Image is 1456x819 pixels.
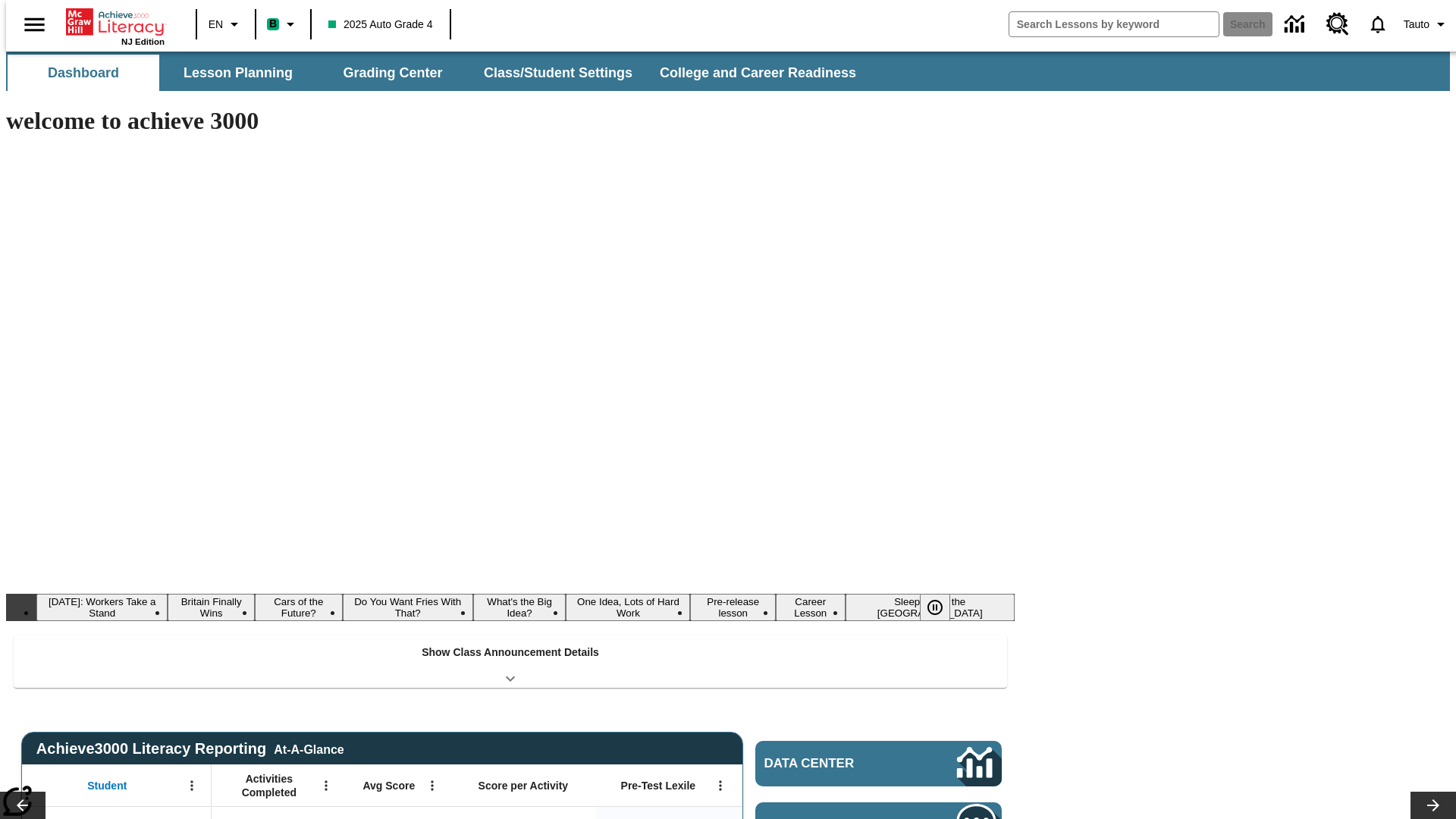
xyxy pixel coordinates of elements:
button: Open Menu [315,774,337,797]
span: Avg Score [362,779,415,792]
button: College and Career Readiness [648,55,868,91]
a: Data Center [755,741,1002,786]
span: 2025 Auto Grade 4 [328,17,433,33]
button: Lesson carousel, Next [1410,792,1456,819]
a: Resource Center, Will open in new tab [1317,4,1358,45]
span: Tauto [1404,17,1429,33]
p: Show Class Announcement Details [422,645,599,661]
span: Pre-Test Lexile [621,779,696,792]
span: Student [87,779,127,792]
div: Show Class Announcement Details [14,635,1007,688]
button: Slide 1 Labor Day: Workers Take a Stand [36,594,168,621]
div: Pause [920,594,965,621]
input: search field [1009,12,1219,36]
button: Slide 4 Do You Want Fries With That? [343,594,473,621]
button: Slide 5 What's the Big Idea? [473,594,566,621]
div: SubNavbar [6,52,1450,91]
button: Slide 9 Sleepless in the Animal Kingdom [846,594,1015,621]
button: Slide 7 Pre-release lesson [690,594,776,621]
div: SubNavbar [6,55,870,91]
button: Slide 6 One Idea, Lots of Hard Work [566,594,690,621]
button: Open Menu [421,774,444,797]
button: Class/Student Settings [472,55,645,91]
span: Score per Activity [479,779,569,792]
button: Pause [920,594,950,621]
a: Home [66,7,165,37]
button: Slide 3 Cars of the Future? [255,594,343,621]
button: Slide 8 Career Lesson [776,594,846,621]
button: Open Menu [180,774,203,797]
button: Profile/Settings [1398,11,1456,38]
span: EN [209,17,223,33]
button: Boost Class color is mint green. Change class color [261,11,306,38]
div: Home [66,5,165,46]
a: Notifications [1358,5,1398,44]
button: Lesson Planning [162,55,314,91]
span: B [269,14,277,33]
button: Language: EN, Select a language [202,11,250,38]
h1: welcome to achieve 3000 [6,107,1015,135]
span: NJ Edition [121,37,165,46]
span: Achieve3000 Literacy Reporting [36,740,344,758]
button: Open Menu [709,774,732,797]
a: Data Center [1276,4,1317,45]
button: Dashboard [8,55,159,91]
button: Grading Center [317,55,469,91]
div: At-A-Glance [274,740,344,757]
button: Open side menu [12,2,57,47]
span: Data Center [764,756,906,771]
button: Slide 2 Britain Finally Wins [168,594,254,621]
span: Activities Completed [219,772,319,799]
